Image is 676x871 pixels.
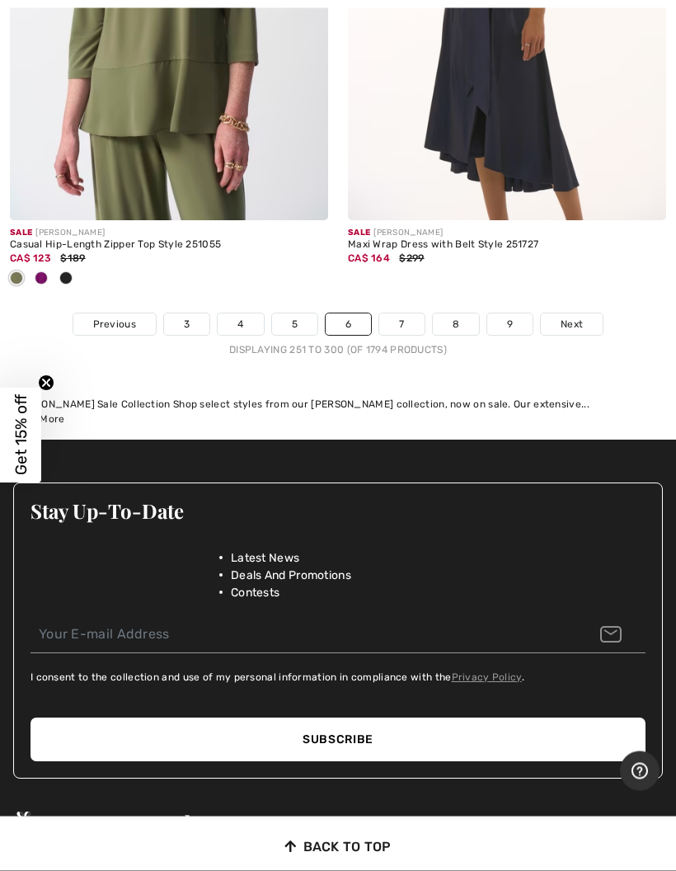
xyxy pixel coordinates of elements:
[10,253,51,265] span: CA$ 123
[31,617,645,654] input: Your E-mail Address
[433,314,479,336] a: 8
[29,266,54,294] div: Purple orchid
[620,751,660,793] iframe: Opens a widget where you can find more information
[231,550,299,567] span: Latest News
[272,314,317,336] a: 5
[12,398,664,412] div: [PERSON_NAME] Sale Collection Shop select styles from our [PERSON_NAME] collection, now on sale. ...
[487,314,533,336] a: 9
[399,253,424,265] span: $299
[218,314,263,336] a: 4
[38,375,54,392] button: Close teaser
[4,266,29,294] div: Cactus
[73,314,156,336] a: Previous
[31,718,645,762] button: Subscribe
[326,314,371,336] a: 6
[10,228,32,238] span: Sale
[348,228,370,238] span: Sale
[60,253,85,265] span: $189
[452,672,522,684] a: Privacy Policy
[12,395,31,476] span: Get 15% off
[31,671,524,685] label: I consent to the collection and use of my personal information in compliance with the .
[348,253,390,265] span: CA$ 164
[164,314,209,336] a: 3
[561,318,583,332] span: Next
[379,314,424,336] a: 7
[13,812,35,837] img: Avenue Rewards
[348,240,666,252] div: Maxi Wrap Dress with Belt Style 251727
[10,228,328,240] div: [PERSON_NAME]
[10,240,328,252] div: Casual Hip-Length Zipper Top Style 251055
[48,812,295,834] h3: Avenue Rewards
[93,318,136,332] span: Previous
[54,266,78,294] div: Black
[348,228,666,240] div: [PERSON_NAME]
[31,501,645,522] h3: Stay Up-To-Date
[231,567,351,585] span: Deals And Promotions
[541,314,603,336] a: Next
[231,585,279,602] span: Contests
